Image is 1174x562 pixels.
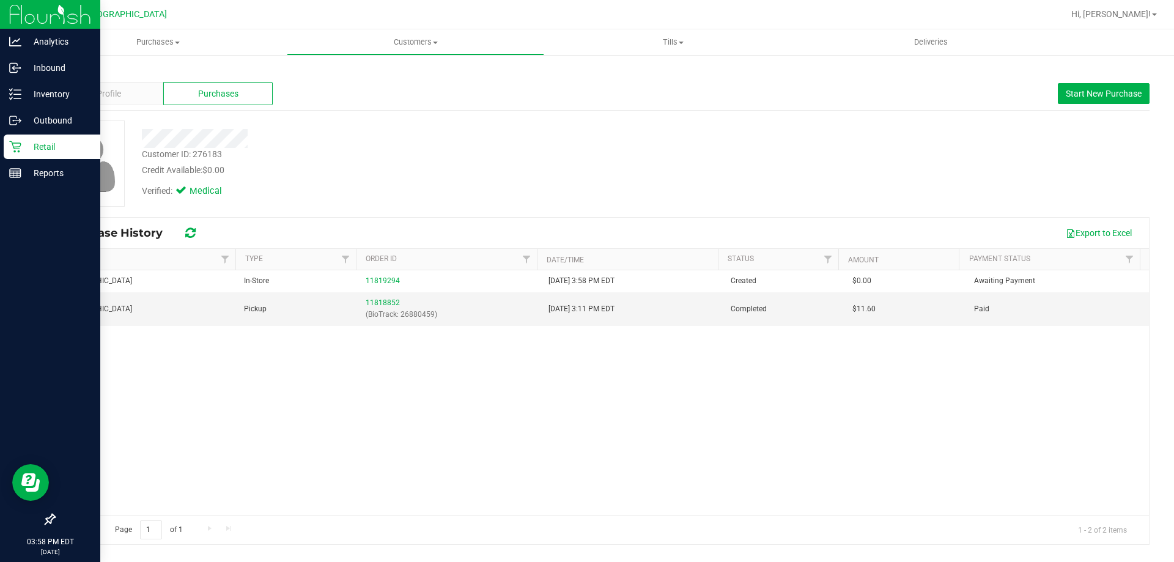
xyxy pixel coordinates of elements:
[336,249,356,270] a: Filter
[545,37,801,48] span: Tills
[802,29,1060,55] a: Deliveries
[366,298,400,307] a: 11818852
[728,254,754,263] a: Status
[83,9,167,20] span: [GEOGRAPHIC_DATA]
[9,62,21,74] inline-svg: Inbound
[547,256,584,264] a: Date/Time
[142,148,222,161] div: Customer ID: 276183
[29,29,287,55] a: Purchases
[548,275,615,287] span: [DATE] 3:58 PM EDT
[97,87,121,100] span: Profile
[12,464,49,501] iframe: Resource center
[215,249,235,270] a: Filter
[1068,520,1137,539] span: 1 - 2 of 2 items
[190,185,238,198] span: Medical
[366,254,397,263] a: Order ID
[852,303,876,315] span: $11.60
[21,139,95,154] p: Retail
[548,303,615,315] span: [DATE] 3:11 PM EDT
[1058,223,1140,243] button: Export to Excel
[818,249,838,270] a: Filter
[9,141,21,153] inline-svg: Retail
[105,520,193,539] span: Page of 1
[731,275,756,287] span: Created
[366,276,400,285] a: 11819294
[974,275,1035,287] span: Awaiting Payment
[29,37,287,48] span: Purchases
[731,303,767,315] span: Completed
[1066,89,1142,98] span: Start New Purchase
[21,34,95,49] p: Analytics
[517,249,537,270] a: Filter
[898,37,964,48] span: Deliveries
[9,35,21,48] inline-svg: Analytics
[974,303,989,315] span: Paid
[142,185,238,198] div: Verified:
[198,87,238,100] span: Purchases
[848,256,879,264] a: Amount
[140,520,162,539] input: 1
[1071,9,1151,19] span: Hi, [PERSON_NAME]!
[21,87,95,102] p: Inventory
[21,61,95,75] p: Inbound
[202,165,224,175] span: $0.00
[245,254,263,263] a: Type
[969,254,1030,263] a: Payment Status
[142,164,681,177] div: Credit Available:
[64,226,175,240] span: Purchase History
[287,37,544,48] span: Customers
[852,275,871,287] span: $0.00
[1058,83,1150,104] button: Start New Purchase
[9,88,21,100] inline-svg: Inventory
[544,29,802,55] a: Tills
[287,29,544,55] a: Customers
[1120,249,1140,270] a: Filter
[244,303,267,315] span: Pickup
[9,114,21,127] inline-svg: Outbound
[366,309,533,320] p: (BioTrack: 26880459)
[9,167,21,179] inline-svg: Reports
[244,275,269,287] span: In-Store
[6,536,95,547] p: 03:58 PM EDT
[21,113,95,128] p: Outbound
[21,166,95,180] p: Reports
[6,547,95,556] p: [DATE]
